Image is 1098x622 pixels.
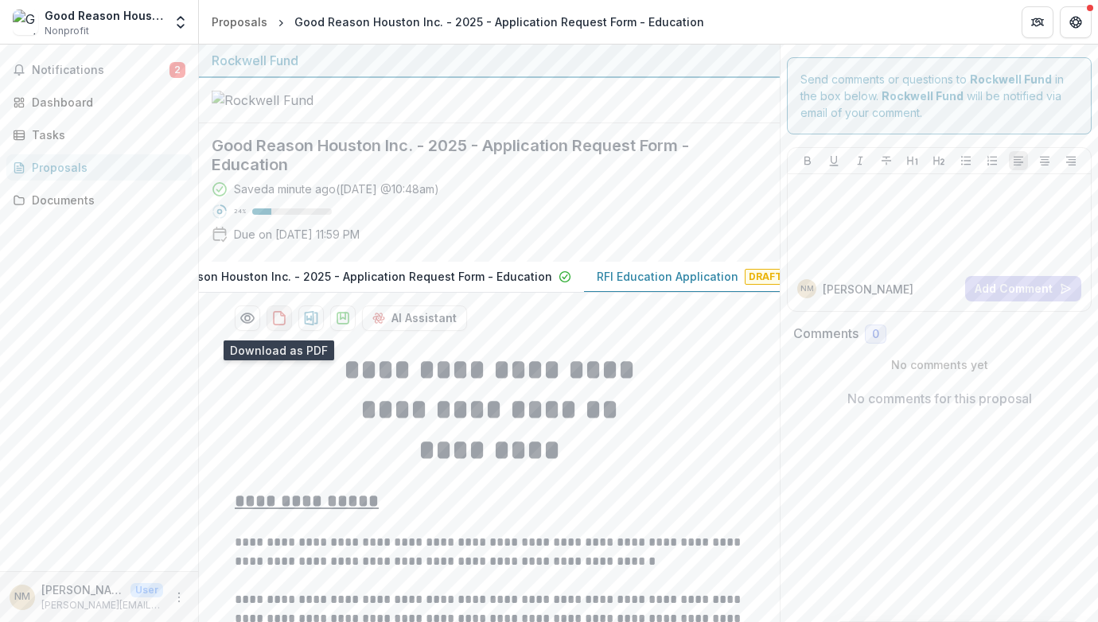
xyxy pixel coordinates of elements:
button: Align Center [1035,151,1054,170]
span: Notifications [32,64,169,77]
button: Italicize [851,151,870,170]
p: No comments for this proposal [847,389,1032,408]
h2: Good Reason Houston Inc. - 2025 - Application Request Form - Education [212,136,742,174]
img: Good Reason Houston Inc. [13,10,38,35]
a: Documents [6,187,192,213]
button: Ordered List [983,151,1002,170]
div: Nicole Moore-Kriel [800,285,814,293]
button: More [169,588,189,607]
p: 24 % [234,206,246,217]
button: download-proposal [267,305,292,331]
div: Proposals [212,14,267,30]
a: Proposals [6,154,192,181]
h2: Comments [793,326,859,341]
div: Send comments or questions to in the box below. will be notified via email of your comment. [787,57,1092,134]
p: [PERSON_NAME] [41,581,124,598]
button: Align Right [1061,151,1080,170]
a: Dashboard [6,89,192,115]
p: Due on [DATE] 11:59 PM [234,226,360,243]
span: 0 [872,328,879,341]
p: RFI Education Application [597,268,738,285]
strong: Rockwell Fund [970,72,1052,86]
div: Proposals [32,159,179,176]
button: Heading 2 [929,151,948,170]
p: No comments yet [793,356,1085,373]
div: Documents [32,192,179,208]
span: Nonprofit [45,24,89,38]
button: Align Left [1009,151,1028,170]
p: [PERSON_NAME] [823,281,913,297]
button: Open entity switcher [169,6,192,38]
p: User [130,583,163,597]
button: Heading 1 [903,151,922,170]
button: Partners [1022,6,1053,38]
span: Draft [745,269,786,285]
button: Bold [798,151,817,170]
button: download-proposal [298,305,324,331]
span: 2 [169,62,185,78]
a: Proposals [205,10,274,33]
button: Strike [877,151,896,170]
button: Notifications2 [6,57,192,83]
div: Good Reason Houston Inc. [45,7,163,24]
p: [PERSON_NAME][EMAIL_ADDRESS][DOMAIN_NAME] [41,598,163,612]
nav: breadcrumb [205,10,711,33]
button: Underline [824,151,843,170]
div: Good Reason Houston Inc. - 2025 - Application Request Form - Education [294,14,704,30]
a: Tasks [6,122,192,148]
p: Good Reason Houston Inc. - 2025 - Application Request Form - Education [142,268,552,285]
div: Saved a minute ago ( [DATE] @ 10:48am ) [234,181,439,197]
button: Get Help [1060,6,1092,38]
strong: Rockwell Fund [882,89,964,103]
div: Nicole Moore-Kriel [14,592,30,602]
button: AI Assistant [362,305,467,331]
button: Add Comment [965,276,1081,301]
div: Dashboard [32,94,179,111]
button: Preview 2e2678b4-1e55-45e2-8625-74e52acf1809-1.pdf [235,305,260,331]
button: download-proposal [330,305,356,331]
div: Rockwell Fund [212,51,767,70]
img: Rockwell Fund [212,91,371,110]
div: Tasks [32,126,179,143]
button: Bullet List [956,151,975,170]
